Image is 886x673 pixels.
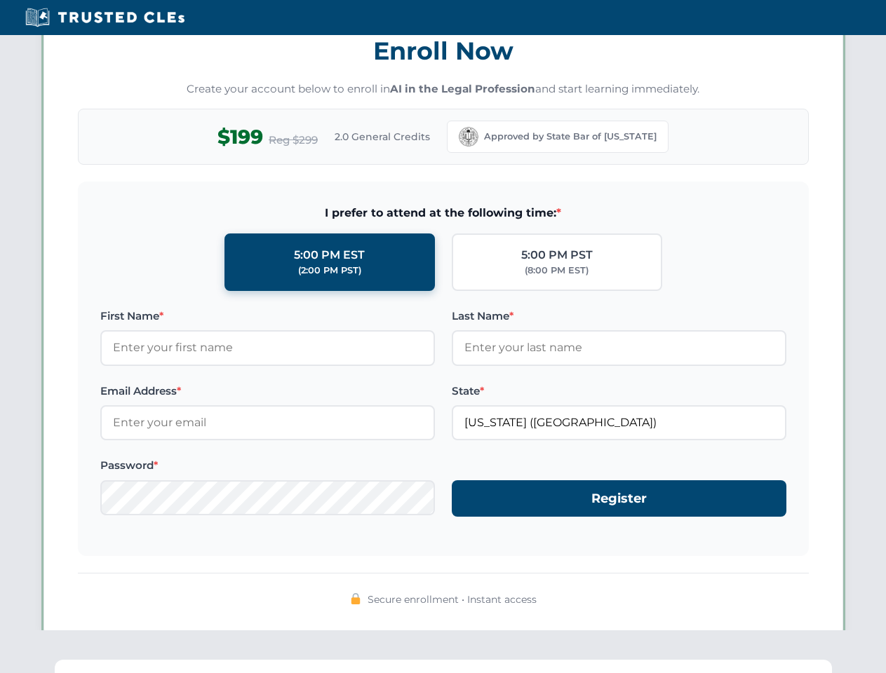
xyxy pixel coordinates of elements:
[452,308,786,325] label: Last Name
[100,308,435,325] label: First Name
[269,132,318,149] span: Reg $299
[78,81,809,97] p: Create your account below to enroll in and start learning immediately.
[484,130,657,144] span: Approved by State Bar of [US_STATE]
[298,264,361,278] div: (2:00 PM PST)
[78,29,809,73] h3: Enroll Now
[100,330,435,365] input: Enter your first name
[452,383,786,400] label: State
[350,593,361,604] img: 🔒
[390,82,535,95] strong: AI in the Legal Profession
[452,480,786,517] button: Register
[100,457,435,474] label: Password
[335,129,430,144] span: 2.0 General Credits
[452,405,786,440] input: California (CA)
[525,264,589,278] div: (8:00 PM EST)
[521,246,593,264] div: 5:00 PM PST
[294,246,365,264] div: 5:00 PM EST
[100,204,786,222] span: I prefer to attend at the following time:
[452,330,786,365] input: Enter your last name
[368,592,537,607] span: Secure enrollment • Instant access
[21,7,189,28] img: Trusted CLEs
[100,405,435,440] input: Enter your email
[217,121,263,153] span: $199
[100,383,435,400] label: Email Address
[459,127,478,147] img: California Bar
